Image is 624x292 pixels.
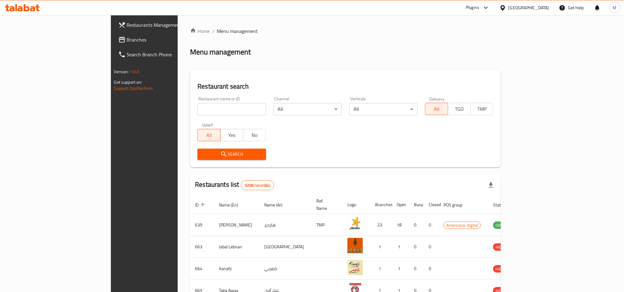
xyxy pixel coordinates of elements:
[429,97,445,101] label: Delivery
[392,195,409,214] th: Open
[392,236,409,258] td: 1
[349,103,418,115] div: All
[370,258,392,280] td: 1
[190,27,501,35] nav: breadcrumb
[473,105,491,114] span: TMP
[219,201,246,209] span: Name (En)
[246,131,264,140] span: No
[424,236,439,258] td: 0
[241,182,274,188] span: 9208 record(s)
[392,214,409,236] td: 18
[195,201,207,209] span: ID
[392,258,409,280] td: 1
[493,266,512,273] span: HIDDEN
[197,149,266,160] button: Search
[259,258,311,280] td: كنفجي
[127,51,210,58] span: Search Branch Phone
[347,260,363,275] img: Kanafji
[428,105,446,114] span: All
[448,103,471,115] button: TGO
[195,180,274,190] h2: Restaurants list
[493,201,513,209] span: Status
[370,195,392,214] th: Branches
[316,197,335,212] span: Ref. Name
[259,214,311,236] td: هارديز
[424,258,439,280] td: 0
[220,129,243,141] button: Yes
[114,78,142,86] span: Get support on:
[127,36,210,43] span: Branches
[214,214,259,236] td: [PERSON_NAME]
[214,258,259,280] td: Kanafji
[409,236,424,258] td: 0
[444,222,480,229] span: Americana-Digital
[200,131,218,140] span: All
[113,18,215,32] a: Restaurants Management
[509,4,549,11] div: [GEOGRAPHIC_DATA]
[202,150,261,158] span: Search
[130,68,140,76] span: 1.0.0
[223,131,241,140] span: Yes
[444,201,470,209] span: POS group
[342,195,370,214] th: Logo
[113,47,215,62] a: Search Branch Phone
[466,4,479,11] div: Plugins
[409,214,424,236] td: 0
[409,195,424,214] th: Busy
[424,195,439,214] th: Closed
[471,103,494,115] button: TMP
[493,244,512,251] span: HIDDEN
[424,214,439,236] td: 0
[425,103,448,115] button: All
[264,201,290,209] span: Name (Ar)
[114,84,153,92] a: Support.OpsPlatform
[451,105,468,114] span: TGO
[370,236,392,258] td: 1
[311,214,342,236] td: TMP
[217,27,258,35] span: Menu management
[241,180,274,190] div: Total records count
[114,68,129,76] span: Version:
[259,236,311,258] td: [GEOGRAPHIC_DATA]
[409,258,424,280] td: 0
[197,103,266,115] input: Search for restaurant name or ID..
[214,236,259,258] td: Jabal Lebnan
[370,214,392,236] td: 23
[113,32,215,47] a: Branches
[243,129,266,141] button: No
[347,238,363,253] img: Jabal Lebnan
[127,21,210,29] span: Restaurants Management
[274,103,342,115] div: All
[613,4,617,11] span: M
[484,178,498,193] div: Export file
[197,129,221,141] button: All
[202,123,213,127] label: Upsell
[190,47,251,57] h2: Menu management
[197,82,493,91] h2: Restaurant search
[493,222,508,229] span: OPEN
[347,216,363,231] img: Hardee's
